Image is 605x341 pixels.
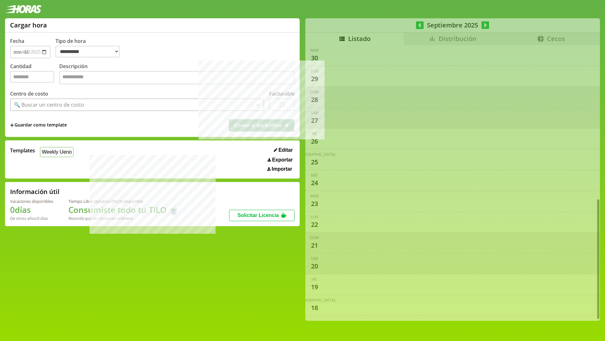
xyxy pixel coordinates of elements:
b: Enero [122,215,133,221]
button: Exportar [266,157,295,163]
span: Exportar [272,157,293,163]
button: Solicitar Licencia [229,210,295,221]
span: Editar [279,147,293,153]
label: Cantidad [10,63,59,86]
label: Fecha [10,38,24,44]
img: logotipo [5,5,42,13]
h1: 0 días [10,204,53,215]
span: + [10,122,14,129]
h1: Consumiste todo tu TiLO 🍵 [68,204,179,215]
div: Tiempo Libre Optativo (TiLO) disponible [68,198,179,204]
span: Templates [10,147,35,154]
label: Descripción [59,63,295,86]
div: Vacaciones disponibles [10,198,53,204]
select: Tipo de hora [55,46,120,57]
label: Tipo de hora [55,38,125,58]
div: 🔍 Buscar un centro de costo [14,101,84,108]
span: Solicitar Licencia [237,213,279,218]
button: Editar [272,147,295,153]
div: Recordá que se renuevan en [68,215,179,221]
span: +Guardar como template [10,122,67,129]
div: De otros años: 0 días [10,215,53,221]
h2: Información útil [10,187,60,196]
label: Facturable [269,90,295,97]
input: Cantidad [10,71,54,83]
h1: Cargar hora [10,21,47,29]
span: Importar [272,166,292,172]
button: Weekly Ueno [40,147,73,157]
label: Centro de costo [10,90,48,97]
textarea: Descripción [59,71,295,84]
